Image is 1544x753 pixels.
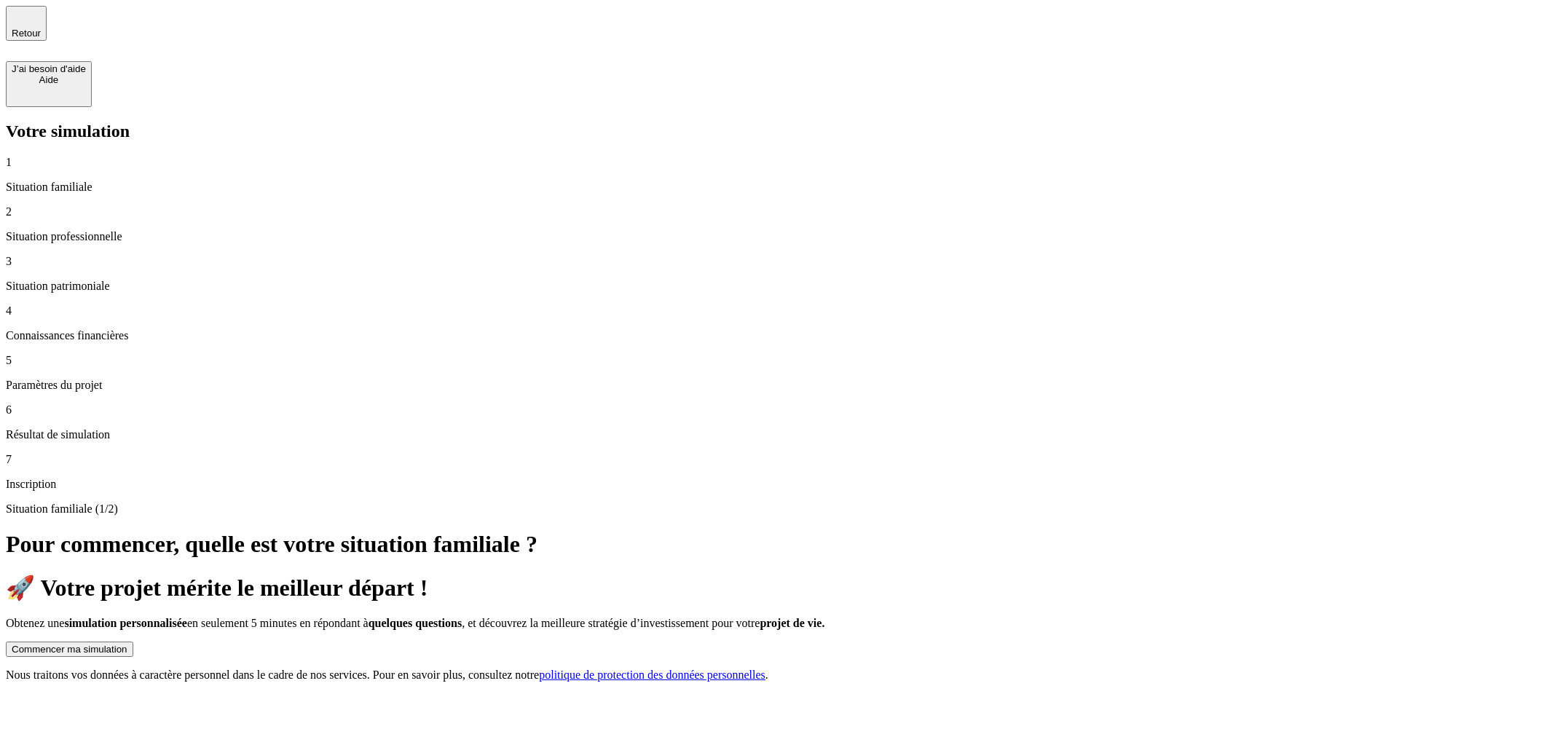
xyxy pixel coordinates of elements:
[6,574,1538,602] h1: 🚀 Votre projet mérite le meilleur départ !
[765,669,768,681] span: .
[539,669,765,681] a: politique de protection des données personnelles
[12,644,127,655] div: Commencer ma simulation
[462,617,760,629] span: , et découvrez la meilleure stratégie d’investissement pour votre
[64,617,186,629] span: simulation personnalisée
[6,669,539,681] span: Nous traitons vos données à caractère personnel dans le cadre de nos services. Pour en savoir plu...
[6,617,64,629] span: Obtenez une
[369,617,462,629] span: quelques questions
[6,642,133,657] button: Commencer ma simulation
[760,617,824,629] span: projet de vie.
[187,617,369,629] span: en seulement 5 minutes en répondant à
